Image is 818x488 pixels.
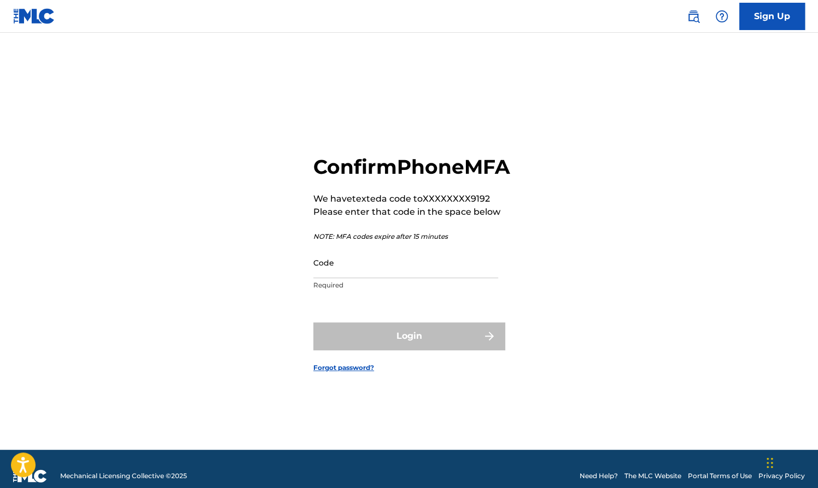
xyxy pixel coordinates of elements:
p: Required [313,280,498,290]
div: Help [711,5,733,27]
img: MLC Logo [13,8,55,24]
span: Mechanical Licensing Collective © 2025 [60,471,187,481]
a: Forgot password? [313,363,374,373]
a: Privacy Policy [758,471,805,481]
img: help [715,10,728,23]
div: Drag [767,446,773,479]
iframe: Chat Widget [763,436,818,488]
img: search [687,10,700,23]
p: NOTE: MFA codes expire after 15 minutes [313,232,510,242]
h2: Confirm Phone MFA [313,155,510,179]
img: logo [13,469,47,483]
a: Sign Up [739,3,805,30]
a: Need Help? [580,471,618,481]
p: Please enter that code in the space below [313,205,510,219]
a: The MLC Website [624,471,681,481]
p: We have texted a code to XXXXXXXX9192 [313,192,510,205]
a: Portal Terms of Use [688,471,752,481]
a: Public Search [682,5,704,27]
